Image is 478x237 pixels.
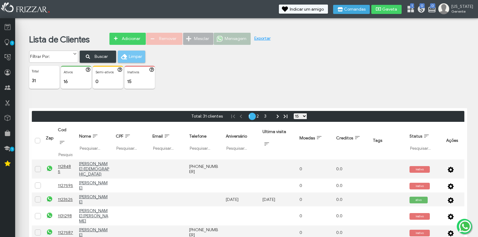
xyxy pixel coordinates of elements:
[79,180,108,191] a: [PERSON_NAME]
[296,192,333,206] td: 0
[262,129,286,134] span: Ultima visita
[446,228,455,237] button: ui-button
[450,181,451,190] span: ui-button
[64,70,89,74] p: Ativos
[333,192,370,206] td: 0.0
[129,52,141,61] span: Limpar
[32,111,464,122] div: Paginação
[333,206,370,225] td: 0.0
[446,212,455,221] button: ui-button
[223,122,259,159] th: Aniversário
[450,195,451,204] span: ui-button
[430,3,435,8] span: 0
[189,164,220,174] div: [PHONE_NUMBER]
[46,165,53,172] img: whatsapp.png
[406,122,443,159] th: Status: activate to sort column ascending
[55,122,76,159] th: Cod: activate to sort column ascending
[46,135,53,141] span: Zap
[10,41,14,45] span: 1
[186,122,223,159] th: Telefone
[409,197,428,203] span: ativo
[189,134,206,139] span: Telefone
[249,113,256,120] a: Page 1
[76,122,113,159] th: Nome: activate to sort column ascending
[79,208,108,224] a: [PERSON_NAME] [PERSON_NAME]
[296,179,333,192] td: 0
[80,51,116,63] button: Buscar
[58,197,73,202] u: 1123525
[279,5,328,14] button: Indicar um amigo
[443,122,464,159] th: Ações
[446,195,455,204] button: ui-button
[438,3,475,15] a: [US_STATE] Gerente
[417,5,423,15] a: 0
[95,70,120,74] p: Semi-ativos
[299,135,315,141] span: Moedas
[85,67,93,73] button: ui-button
[406,5,413,15] a: 1
[118,51,145,63] button: Limpar
[226,145,256,151] input: Pesquisar...
[58,183,73,188] u: 1127595
[95,79,120,84] p: 0
[120,34,142,43] span: Adicionar
[58,164,71,174] u: 1128485
[446,138,458,143] span: Ações
[43,122,55,159] th: Zap
[264,113,272,120] a: Page 3
[409,134,422,139] span: Status
[254,36,271,41] a: Exportar
[226,134,247,139] span: Aniversário
[296,159,333,179] td: 0
[259,192,296,206] td: [DATE]
[382,7,397,12] span: Gaveta
[259,122,296,159] th: Ultima visita: activate to sort column ascending
[451,4,473,9] span: [US_STATE]
[10,147,14,152] span: 1
[333,159,370,179] td: 0.0
[29,51,72,59] label: Filtrar Por:
[46,228,53,236] img: whatsapp.png
[29,34,90,45] a: Lista de Clientes
[409,213,430,220] span: inativo
[371,5,402,14] button: Gaveta
[256,113,264,120] a: Page 2
[410,3,414,8] span: 1
[109,33,146,45] button: Adicionar
[116,67,125,73] button: ui-button
[409,166,430,173] span: inativo
[64,79,89,84] p: 16
[116,145,146,151] input: Pesquisar...
[58,127,66,132] span: Cod
[282,113,289,120] a: Última página
[116,134,123,139] span: CPF
[446,181,455,190] button: ui-button
[148,67,157,73] button: ui-button
[58,213,72,219] u: 1131298
[446,165,455,174] button: ui-button
[152,134,163,139] span: Email
[450,165,451,174] span: ui-button
[458,219,472,234] img: whatsapp.png
[370,122,406,159] th: Tags
[79,161,109,177] a: [PERSON_NAME] ([DEMOGRAPHIC_DATA])
[79,194,108,205] a: [PERSON_NAME]
[451,9,473,14] span: Gerente
[35,138,39,142] div: Selecionar tudo
[296,206,333,225] td: 0
[58,230,73,235] u: 1127587
[420,3,425,8] span: 0
[409,230,430,236] span: inativo
[32,69,57,73] p: Total
[152,145,183,151] input: Pesquisar...
[333,122,370,159] th: Creditos: activate to sort column ascending
[46,212,53,219] img: whatsapp.png
[296,122,333,159] th: Moedas: activate to sort column ascending
[409,145,440,151] input: Pesquisar...
[333,179,370,192] td: 0.0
